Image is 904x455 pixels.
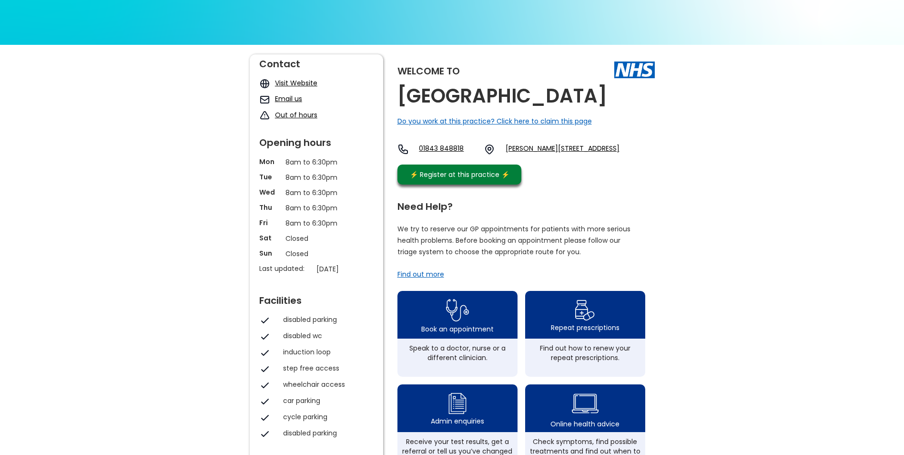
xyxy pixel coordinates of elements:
[285,187,347,198] p: 8am to 6:30pm
[397,116,592,126] a: Do you work at this practice? Click here to claim this page
[285,218,347,228] p: 8am to 6:30pm
[397,197,645,211] div: Need Help?
[283,380,369,389] div: wheelchair access
[285,203,347,213] p: 8am to 6:30pm
[421,324,494,334] div: Book an appointment
[397,165,521,185] a: ⚡️ Register at this practice ⚡️
[285,248,347,259] p: Closed
[525,291,645,377] a: repeat prescription iconRepeat prescriptionsFind out how to renew your repeat prescriptions.
[259,203,281,212] p: Thu
[259,133,374,147] div: Opening hours
[397,85,607,107] h2: [GEOGRAPHIC_DATA]
[275,110,317,120] a: Out of hours
[283,412,369,422] div: cycle parking
[575,298,595,323] img: repeat prescription icon
[283,396,369,405] div: car parking
[285,157,347,167] p: 8am to 6:30pm
[419,144,476,155] a: 01843 848818
[446,296,469,324] img: book appointment icon
[316,264,378,274] p: [DATE]
[431,416,484,426] div: Admin enquiries
[484,144,495,155] img: practice location icon
[259,172,281,182] p: Tue
[259,187,281,197] p: Wed
[259,248,281,258] p: Sun
[397,223,631,258] p: We try to reserve our GP appointments for patients with more serious health problems. Before book...
[259,157,281,166] p: Mon
[283,428,369,438] div: disabled parking
[259,291,374,305] div: Facilities
[259,94,270,105] img: mail icon
[283,363,369,373] div: step free access
[397,291,518,377] a: book appointment icon Book an appointmentSpeak to a doctor, nurse or a different clinician.
[530,343,640,362] div: Find out how to renew your repeat prescriptions.
[275,94,302,103] a: Email us
[283,331,369,341] div: disabled wc
[275,78,317,88] a: Visit Website
[506,144,620,155] a: [PERSON_NAME][STREET_ADDRESS]
[572,388,599,419] img: health advice icon
[285,172,347,183] p: 8am to 6:30pm
[283,315,369,324] div: disabled parking
[285,233,347,244] p: Closed
[551,323,620,332] div: Repeat prescriptions
[614,62,655,78] img: The NHS logo
[397,269,444,279] a: Find out more
[402,343,513,362] div: Speak to a doctor, nurse or a different clinician.
[259,110,270,121] img: exclamation icon
[447,391,468,416] img: admin enquiry icon
[259,54,374,69] div: Contact
[259,264,312,273] p: Last updated:
[397,66,460,76] div: Welcome to
[259,78,270,89] img: globe icon
[405,169,515,180] div: ⚡️ Register at this practice ⚡️
[259,218,281,227] p: Fri
[259,233,281,243] p: Sat
[397,144,409,155] img: telephone icon
[550,419,620,429] div: Online health advice
[283,347,369,357] div: induction loop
